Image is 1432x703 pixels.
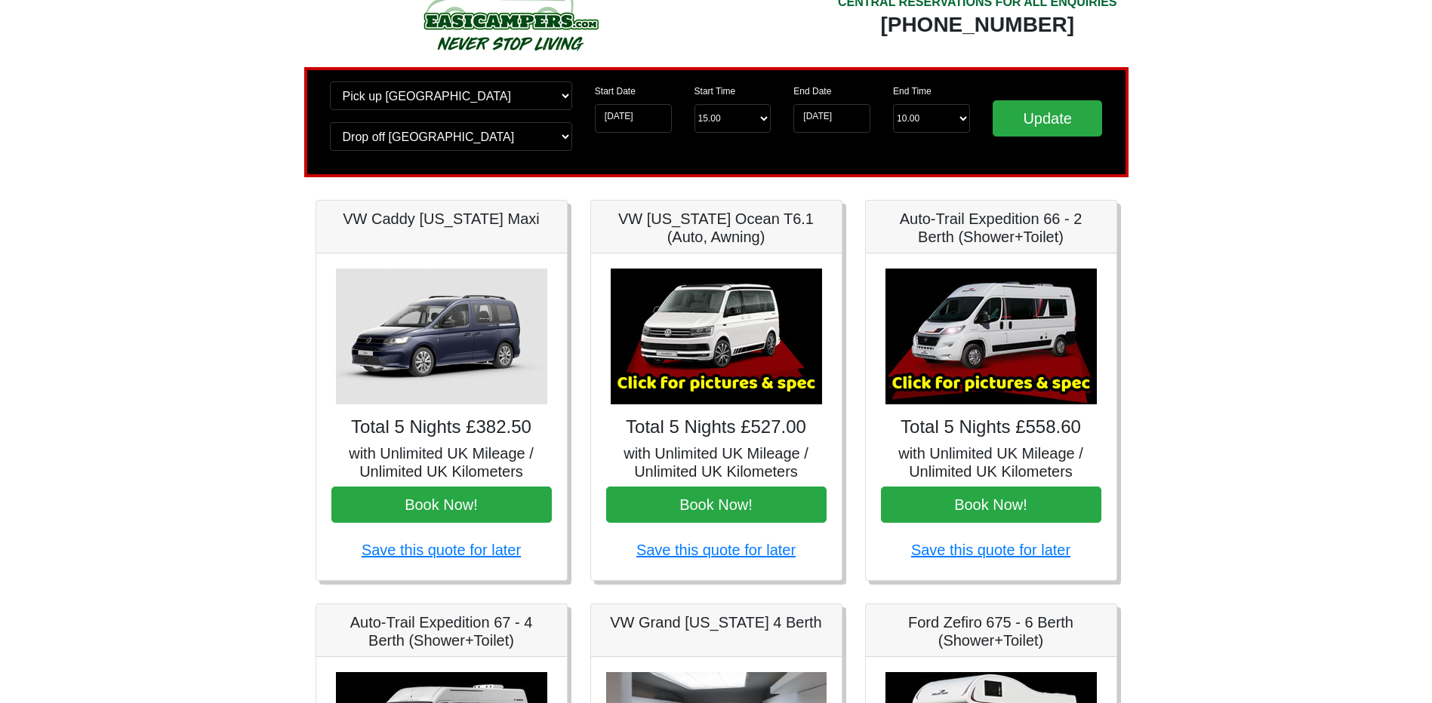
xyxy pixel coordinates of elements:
img: Auto-Trail Expedition 66 - 2 Berth (Shower+Toilet) [885,269,1097,404]
img: VW Caddy California Maxi [336,269,547,404]
label: End Time [893,84,932,98]
input: Update [993,100,1103,137]
h5: with Unlimited UK Mileage / Unlimited UK Kilometers [606,444,827,480]
img: VW California Ocean T6.1 (Auto, Awning) [611,269,822,404]
h5: Ford Zefiro 675 - 6 Berth (Shower+Toilet) [881,613,1101,649]
button: Book Now! [881,487,1101,523]
button: Book Now! [606,487,827,523]
h4: Total 5 Nights £382.50 [331,416,552,438]
a: Save this quote for later [362,542,521,558]
input: Return Date [793,104,870,133]
a: Save this quote for later [636,542,796,558]
h5: VW Caddy [US_STATE] Maxi [331,210,552,228]
label: End Date [793,84,831,98]
h4: Total 5 Nights £527.00 [606,416,827,438]
button: Book Now! [331,487,552,523]
h5: VW Grand [US_STATE] 4 Berth [606,613,827,631]
h5: with Unlimited UK Mileage / Unlimited UK Kilometers [331,444,552,480]
h5: Auto-Trail Expedition 66 - 2 Berth (Shower+Toilet) [881,210,1101,246]
h5: VW [US_STATE] Ocean T6.1 (Auto, Awning) [606,210,827,246]
a: Save this quote for later [911,542,1070,558]
input: Start Date [595,104,672,133]
div: [PHONE_NUMBER] [838,11,1117,38]
label: Start Date [595,84,636,98]
h5: Auto-Trail Expedition 67 - 4 Berth (Shower+Toilet) [331,613,552,649]
label: Start Time [694,84,736,98]
h4: Total 5 Nights £558.60 [881,416,1101,438]
h5: with Unlimited UK Mileage / Unlimited UK Kilometers [881,444,1101,480]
